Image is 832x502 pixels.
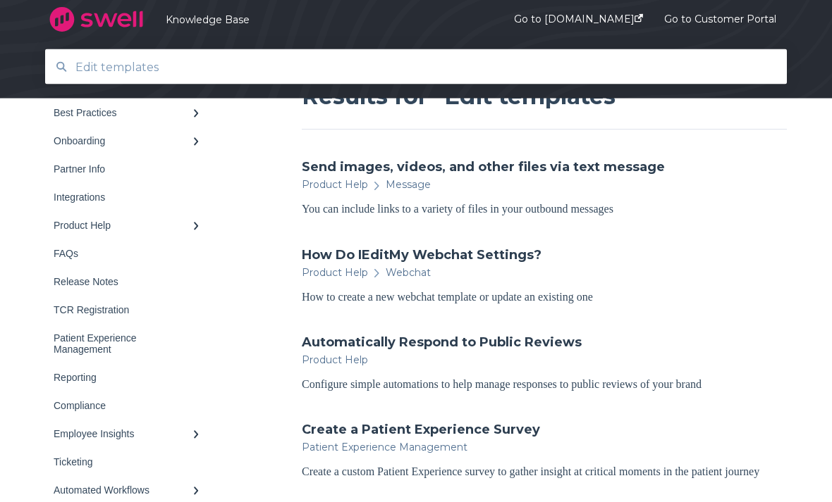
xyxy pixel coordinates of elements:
div: Employee Insights [54,428,192,439]
div: Release Notes [54,276,192,287]
div: Compliance [54,400,192,411]
div: Reporting [54,372,192,383]
a: Reporting [45,363,214,391]
div: FAQs [54,248,192,259]
a: FAQs [45,239,214,268]
a: Employee Insights [45,420,214,448]
a: Create a Patient Experience Survey [302,421,540,439]
div: Ticketing [54,456,192,468]
span: Product Help [302,179,368,192]
a: Release Notes [45,268,214,296]
div: Partner Info [54,163,192,175]
h1: Results for "Edit templates" [302,82,787,130]
div: How to create a new webchat template or update an existing one [302,289,787,307]
span: Product Help [302,267,368,280]
a: Onboarding [45,127,214,155]
span: Edit [362,248,389,263]
a: Product Help [45,211,214,239]
a: TCR Registration [45,296,214,324]
span: Webchat [386,267,431,280]
div: Create a custom Patient Experience survey to gather insight at critical moments in the patient jo... [302,463,787,482]
div: Configure simple automations to help manage responses to public reviews of your brand [302,376,787,394]
a: Automatically Respond to Public Reviews [302,334,582,352]
span: Message [386,179,431,192]
div: Patient Experience Management [54,332,192,355]
a: Partner Info [45,155,214,183]
div: Automated Workflows [54,484,192,496]
div: Best Practices [54,107,192,118]
a: Send images, videos, and other files via text message [302,158,665,177]
a: How Do IEditMy Webchat Settings? [302,246,542,265]
div: Product Help [54,220,192,231]
span: Product Help [302,354,368,367]
div: Integrations [54,192,192,203]
a: Compliance [45,391,214,420]
a: Knowledge Base [166,13,472,26]
input: Search for answers [67,52,766,82]
div: You can include links to a variety of files in your outbound messages [302,201,787,219]
div: TCR Registration [54,304,192,315]
a: Best Practices [45,99,214,127]
img: company logo [45,2,147,37]
a: Ticketing [45,448,214,476]
div: Onboarding [54,135,192,146]
a: Integrations [45,183,214,211]
a: Patient Experience Management [45,324,214,363]
span: Patient Experience Management [302,441,467,454]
